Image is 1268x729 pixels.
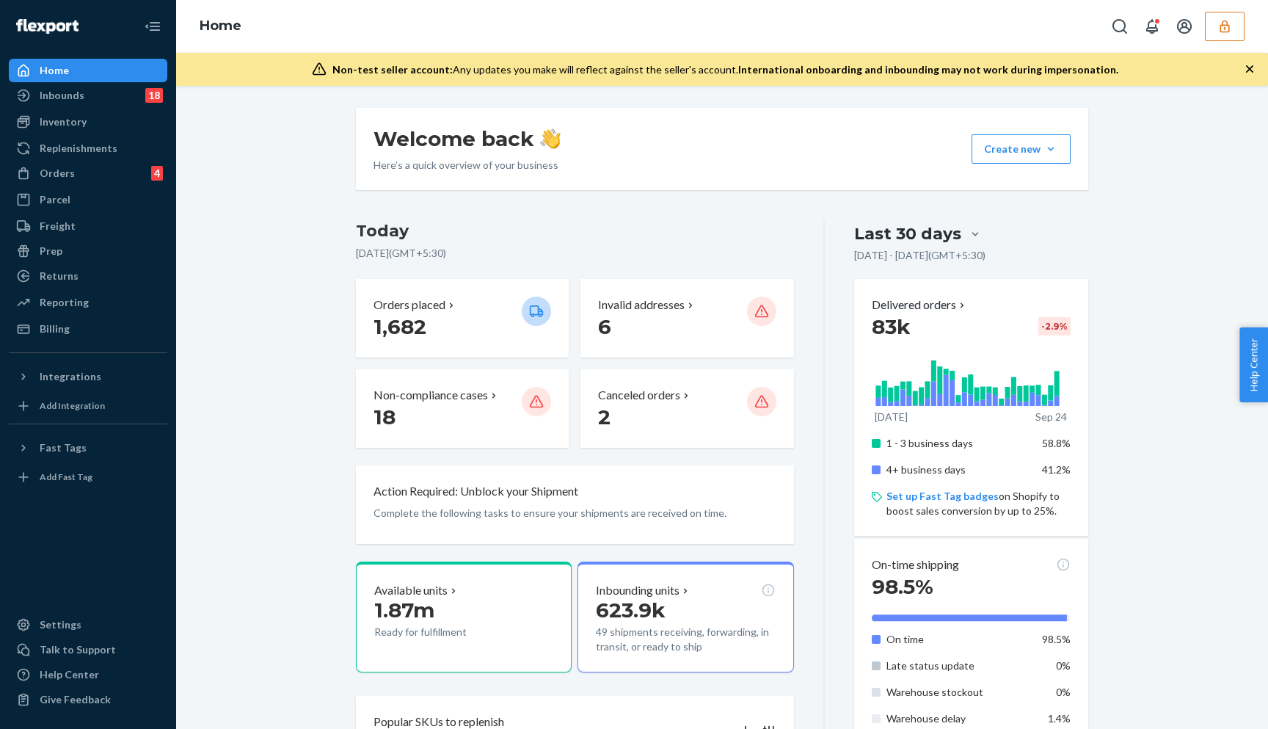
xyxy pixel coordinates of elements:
[332,63,453,76] span: Non-test seller account:
[596,598,666,623] span: 623.9k
[1056,659,1071,672] span: 0%
[9,638,167,661] a: Talk to Support
[40,295,89,310] div: Reporting
[540,128,561,149] img: hand-wave emoji
[40,166,75,181] div: Orders
[580,369,793,448] button: Canceled orders 2
[9,663,167,686] a: Help Center
[374,126,561,152] h1: Welcome back
[9,436,167,460] button: Fast Tags
[1137,12,1167,41] button: Open notifications
[40,244,62,258] div: Prep
[374,506,776,521] p: Complete the following tasks to ensure your shipments are received on time.
[875,410,908,424] p: [DATE]
[151,166,163,181] div: 4
[40,219,76,233] div: Freight
[40,63,69,78] div: Home
[872,574,933,599] span: 98.5%
[598,405,611,429] span: 2
[356,562,572,673] button: Available units1.87mReady for fulfillment
[738,63,1118,76] span: International onboarding and inbounding may not work during impersonation.
[872,314,911,339] span: 83k
[9,613,167,636] a: Settings
[886,489,1071,518] p: on Shopify to boost sales conversion by up to 25%.
[596,625,775,654] p: 49 shipments receiving, forwarding, in transit, or ready to ship
[145,88,163,103] div: 18
[886,436,1031,451] p: 1 - 3 business days
[9,291,167,314] a: Reporting
[138,12,167,41] button: Close Navigation
[872,297,968,313] button: Delivered orders
[886,711,1031,726] p: Warehouse delay
[40,692,111,707] div: Give Feedback
[598,297,685,313] p: Invalid addresses
[356,279,569,358] button: Orders placed 1,682
[40,141,117,156] div: Replenishments
[9,264,167,288] a: Returns
[374,387,488,404] p: Non-compliance cases
[16,19,79,34] img: Flexport logo
[598,387,680,404] p: Canceled orders
[9,688,167,711] button: Give Feedback
[1170,12,1199,41] button: Open account menu
[40,642,116,657] div: Talk to Support
[1042,437,1071,449] span: 58.8%
[374,625,510,639] p: Ready for fulfillment
[332,62,1118,77] div: Any updates you make will reflect against the seller's account.
[40,440,87,455] div: Fast Tags
[1239,327,1268,402] button: Help Center
[972,134,1071,164] button: Create new
[596,582,679,599] p: Inbounding units
[40,667,99,682] div: Help Center
[374,297,445,313] p: Orders placed
[40,88,84,103] div: Inbounds
[40,399,105,412] div: Add Integration
[40,192,70,207] div: Parcel
[854,222,961,245] div: Last 30 days
[1056,686,1071,698] span: 0%
[356,220,794,243] h3: Today
[374,483,578,500] p: Action Required: Unblock your Shipment
[577,562,793,673] button: Inbounding units623.9k49 shipments receiving, forwarding, in transit, or ready to ship
[1042,463,1071,476] span: 41.2%
[886,463,1031,477] p: 4+ business days
[872,556,959,573] p: On-time shipping
[580,279,793,358] button: Invalid addresses 6
[886,490,999,502] a: Set up Fast Tag badges
[188,5,253,48] ol: breadcrumbs
[9,162,167,185] a: Orders4
[374,314,426,339] span: 1,682
[598,314,611,339] span: 6
[40,269,79,283] div: Returns
[9,317,167,341] a: Billing
[854,248,985,263] p: [DATE] - [DATE] ( GMT+5:30 )
[40,369,101,384] div: Integrations
[1038,317,1071,336] div: -2.9 %
[9,188,167,211] a: Parcel
[374,158,561,173] p: Here’s a quick overview of your business
[374,405,396,429] span: 18
[9,59,167,82] a: Home
[9,137,167,160] a: Replenishments
[40,115,87,129] div: Inventory
[9,84,167,107] a: Inbounds18
[886,659,1031,673] p: Late status update
[1048,712,1071,725] span: 1.4%
[40,322,70,336] div: Billing
[200,18,241,34] a: Home
[374,598,434,623] span: 1.87m
[374,582,448,599] p: Available units
[9,394,167,418] a: Add Integration
[886,685,1031,700] p: Warehouse stockout
[1105,12,1134,41] button: Open Search Box
[9,365,167,388] button: Integrations
[1035,410,1067,424] p: Sep 24
[9,465,167,489] a: Add Fast Tag
[886,632,1031,647] p: On time
[9,239,167,263] a: Prep
[356,246,794,261] p: [DATE] ( GMT+5:30 )
[9,214,167,238] a: Freight
[9,110,167,134] a: Inventory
